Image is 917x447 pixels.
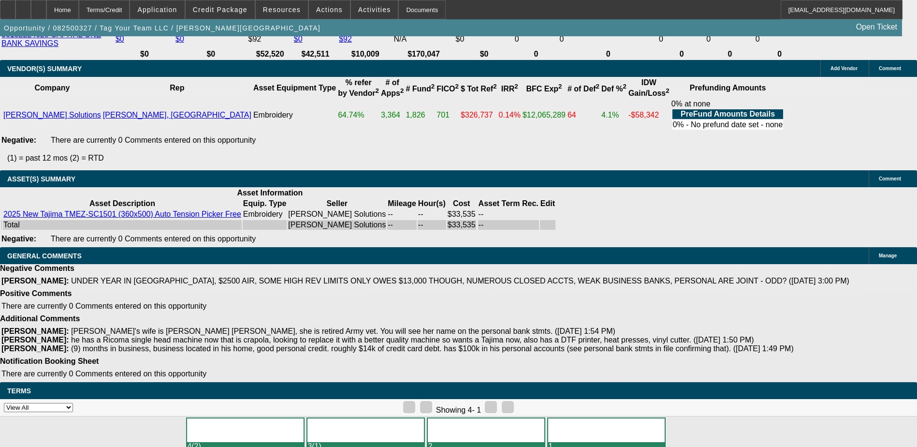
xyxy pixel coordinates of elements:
[376,87,379,94] sup: 2
[170,84,184,92] b: Rep
[3,210,241,218] a: 2025 New Tajima TMEZ-SC1501 (360x500) Auto Tension Picker Free
[1,277,69,285] b: [PERSON_NAME]:
[706,49,754,59] th: 0
[243,209,287,219] td: Embroidery
[51,136,256,144] span: There are currently 0 Comments entered on this opportunity
[3,111,101,119] a: [PERSON_NAME] Solutions
[540,199,555,209] th: Edit
[601,85,626,93] b: Def %
[381,78,404,97] b: # of Apps
[447,220,476,230] td: $33,535
[852,19,901,35] a: Open Ticket
[387,209,417,219] td: --
[1,344,69,353] b: [PERSON_NAME]:
[431,83,435,90] sup: 2
[671,100,785,131] div: 0% at none
[514,49,558,59] th: 0
[7,252,82,260] span: GENERAL COMMENTS
[455,30,513,48] td: $0
[4,24,320,32] span: Opportunity / 082500327 / Tag Your Team LLC / [PERSON_NAME][GEOGRAPHIC_DATA]
[436,406,481,414] span: Showing 4- 1
[681,110,775,118] b: PreFund Amounts Details
[601,99,627,131] td: 4.1%
[7,387,31,395] span: Terms
[479,199,539,208] b: Asset Term Rec.
[7,154,917,163] p: (1) = past 12 mos (2) = RTD
[522,99,566,131] td: $12,065,289
[628,78,670,97] b: IDW Gain/Loss
[393,30,454,48] td: N/A
[418,199,446,208] b: Hour(s)
[130,0,184,19] button: Application
[3,221,241,229] div: Total
[690,84,766,92] b: Prefunding Amounts
[71,277,849,285] span: UNDER YEAR IN [GEOGRAPHIC_DATA], $2500 AIR, SOME HIGH REV LIMITS ONLY OWES $13,000 THOUGH, NUMERO...
[418,220,446,230] td: --
[455,83,458,90] sup: 2
[1,327,69,335] b: [PERSON_NAME]:
[89,199,155,208] b: Asset Description
[514,83,518,90] sup: 2
[461,85,497,93] b: $ Tot Ref
[623,83,626,90] sup: 2
[558,83,562,90] sup: 2
[71,327,615,335] span: [PERSON_NAME]'s wife is [PERSON_NAME] [PERSON_NAME], she is retired Army vet. You will see her na...
[501,85,518,93] b: IRR
[628,99,670,131] td: -$58,342
[447,209,476,219] td: $33,535
[559,49,657,59] th: 0
[388,199,416,208] b: Mileage
[478,199,539,209] th: Asset Term Recommendation
[658,49,705,59] th: 0
[596,83,599,90] sup: 2
[478,220,539,230] td: --
[672,120,784,130] td: 0% - No prefund date set - none
[400,87,404,94] sup: 2
[337,99,379,131] td: 64.74%
[879,176,901,181] span: Comment
[351,0,398,19] button: Activities
[51,235,256,243] span: There are currently 0 Comments entered on this opportunity
[455,49,513,59] th: $0
[288,209,386,219] td: [PERSON_NAME] Solutions
[248,49,292,59] th: $52,520
[658,30,705,48] td: 0
[137,6,177,14] span: Application
[263,6,301,14] span: Resources
[358,6,391,14] span: Activities
[1,235,36,243] b: Negative:
[1,370,206,378] span: There are currently 0 Comments entered on this opportunity
[879,66,901,71] span: Comment
[193,6,247,14] span: Credit Package
[316,6,343,14] span: Actions
[1,336,69,344] b: [PERSON_NAME]:
[830,66,858,71] span: Add Vendor
[567,99,600,131] td: 64
[293,49,337,59] th: $42,511
[338,49,392,59] th: $10,009
[755,30,804,48] td: 0
[103,111,251,119] a: [PERSON_NAME], [GEOGRAPHIC_DATA]
[436,99,459,131] td: 701
[387,220,417,230] td: --
[253,99,336,131] td: Embroidery
[71,336,754,344] span: he has a Ricoma single head machine now that is crapola, looking to replace it with a better qual...
[243,199,287,209] th: Equip. Type
[478,209,539,219] td: --
[437,85,459,93] b: FICO
[7,65,82,73] span: VENDOR(S) SUMMARY
[406,85,435,93] b: # Fund
[34,84,70,92] b: Company
[879,253,897,258] span: Manage
[71,344,794,353] span: (9) months in business, business located in his home, good personal credit. roughly $14k of credi...
[338,78,379,97] b: % refer by Vendor
[460,99,497,131] td: $326,737
[493,83,496,90] sup: 2
[380,99,404,131] td: 3,364
[1,302,206,310] span: There are currently 0 Comments entered on this opportunity
[175,49,247,59] th: $0
[7,175,75,183] span: ASSET(S) SUMMARY
[326,199,348,208] b: Seller
[115,49,174,59] th: $0
[253,84,336,92] b: Asset Equipment Type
